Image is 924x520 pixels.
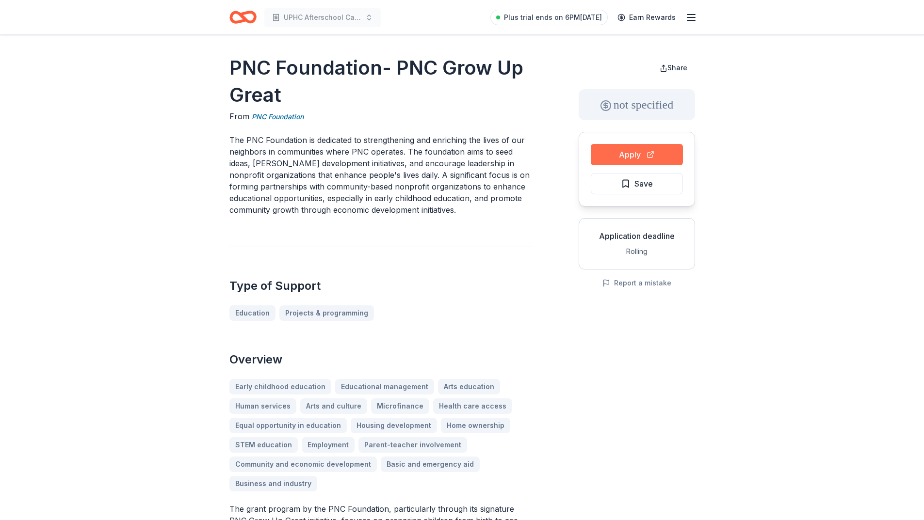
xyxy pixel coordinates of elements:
[612,9,681,26] a: Earn Rewards
[579,89,695,120] div: not specified
[591,173,683,194] button: Save
[587,246,687,257] div: Rolling
[252,111,304,123] a: PNC Foundation
[652,58,695,78] button: Share
[591,144,683,165] button: Apply
[229,134,532,216] p: The PNC Foundation is dedicated to strengthening and enriching the lives of our neighbors in comm...
[229,352,532,367] h2: Overview
[284,12,361,23] span: UPHC Afterschool Care, Homework & Literacy Help Grant
[229,6,257,29] a: Home
[602,277,671,289] button: Report a mistake
[229,305,276,321] a: Education
[229,278,532,294] h2: Type of Support
[490,10,608,25] a: Plus trial ends on 6PM[DATE]
[264,8,381,27] button: UPHC Afterschool Care, Homework & Literacy Help Grant
[504,12,602,23] span: Plus trial ends on 6PM[DATE]
[634,177,653,190] span: Save
[229,110,532,123] div: From
[587,230,687,242] div: Application deadline
[229,54,532,109] h1: PNC Foundation- PNC Grow Up Great
[279,305,374,321] a: Projects & programming
[667,63,687,72] span: Share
